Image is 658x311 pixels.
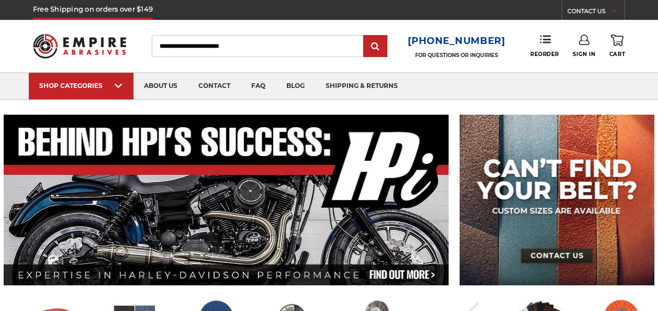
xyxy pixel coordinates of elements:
span: Cart [609,51,625,58]
span: Reorder [530,51,559,58]
span: Sign In [573,51,595,58]
a: Cart [609,35,625,58]
a: shipping & returns [315,73,408,99]
p: FOR QUESTIONS OR INQUIRIES [408,52,506,59]
a: contact [188,73,241,99]
a: [PHONE_NUMBER] [408,34,506,49]
img: promo banner for custom belts. [460,115,654,285]
img: Empire Abrasives [33,28,126,64]
a: Reorder [530,35,559,57]
img: Banner for an interview featuring Horsepower Inc who makes Harley performance upgrades featured o... [4,115,449,285]
a: blog [276,73,315,99]
a: faq [241,73,276,99]
a: CONTACT US [567,5,624,20]
a: about us [133,73,188,99]
div: SHOP CATEGORIES [39,82,123,90]
input: Submit [365,36,386,57]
